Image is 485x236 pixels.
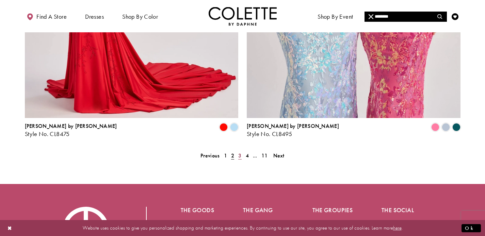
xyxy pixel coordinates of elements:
span: Style No. CL8475 [25,130,70,138]
span: Style No. CL8495 [247,130,292,138]
input: Search [365,12,447,22]
a: 3 [236,151,243,161]
a: 4 [244,151,251,161]
span: 11 [261,152,268,159]
span: Shop by color [122,13,158,20]
h5: The groupies [312,207,355,214]
span: Shop By Event [318,13,353,20]
span: [PERSON_NAME] by [PERSON_NAME] [25,122,117,130]
span: 3 [238,152,241,159]
a: Meet the designer [370,7,420,26]
span: Previous [200,152,220,159]
span: Shop by color [120,7,160,26]
span: Dresses [83,7,106,26]
a: Next Page [271,151,287,161]
a: Find a store [25,7,68,26]
i: Ice Blue [442,123,450,131]
div: Search form [365,12,447,22]
button: Submit Dialog [462,224,481,232]
i: Cloud Blue [230,123,238,131]
a: ... [251,151,259,161]
a: Check Wishlist [450,7,460,26]
a: Prev Page [198,151,222,161]
h5: The social [382,207,424,214]
p: Website uses cookies to give you personalized shopping and marketing experiences. By continuing t... [49,223,436,233]
i: Candy Apple [220,123,228,131]
span: 4 [246,152,249,159]
a: Visit Home Page [209,7,277,26]
h5: The gang [243,207,285,214]
a: here [393,224,402,231]
button: Close Dialog [4,222,16,234]
span: 2 [231,152,234,159]
button: Close Search [365,12,378,22]
span: Dresses [85,13,104,20]
a: 11 [259,151,270,161]
img: Colette by Daphne [209,7,277,26]
a: Toggle search [435,7,445,26]
h5: The goods [181,207,216,214]
i: Spruce [452,123,460,131]
div: Colette by Daphne Style No. CL8475 [25,123,117,137]
div: Colette by Daphne Style No. CL8495 [247,123,339,137]
span: Current page [229,151,236,161]
span: Shop By Event [316,7,355,26]
span: Next [273,152,285,159]
span: Find a store [36,13,67,20]
span: [PERSON_NAME] by [PERSON_NAME] [247,122,339,130]
a: 1 [222,151,229,161]
span: 1 [224,152,227,159]
span: ... [253,152,257,159]
button: Submit Search [433,12,447,22]
i: Cotton Candy [431,123,439,131]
